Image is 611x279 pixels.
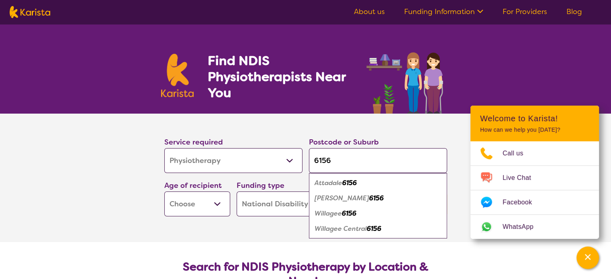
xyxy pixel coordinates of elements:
[364,43,450,114] img: physiotherapy
[404,7,483,16] a: Funding Information
[342,179,357,187] em: 6156
[161,54,194,97] img: Karista logo
[315,194,369,202] em: [PERSON_NAME]
[309,148,447,173] input: Type
[237,181,284,190] label: Funding type
[367,224,381,233] em: 6156
[470,215,599,239] a: Web link opens in a new tab.
[313,206,443,221] div: Willagee 6156
[315,209,342,218] em: Willagee
[470,141,599,239] ul: Choose channel
[503,147,533,159] span: Call us
[470,106,599,239] div: Channel Menu
[576,246,599,269] button: Channel Menu
[313,175,443,191] div: Attadale 6156
[313,221,443,236] div: Willagee Central 6156
[164,181,222,190] label: Age of recipient
[342,209,356,218] em: 6156
[207,53,356,101] h1: Find NDIS Physiotherapists Near You
[315,224,367,233] em: Willagee Central
[503,7,547,16] a: For Providers
[369,194,384,202] em: 6156
[480,126,589,133] p: How can we help you [DATE]?
[315,179,342,187] em: Attadale
[354,7,385,16] a: About us
[480,114,589,123] h2: Welcome to Karista!
[10,6,50,18] img: Karista logo
[309,137,379,147] label: Postcode or Suburb
[503,196,542,208] span: Facebook
[164,137,223,147] label: Service required
[566,7,582,16] a: Blog
[313,191,443,206] div: Melville 6156
[503,221,543,233] span: WhatsApp
[503,172,541,184] span: Live Chat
